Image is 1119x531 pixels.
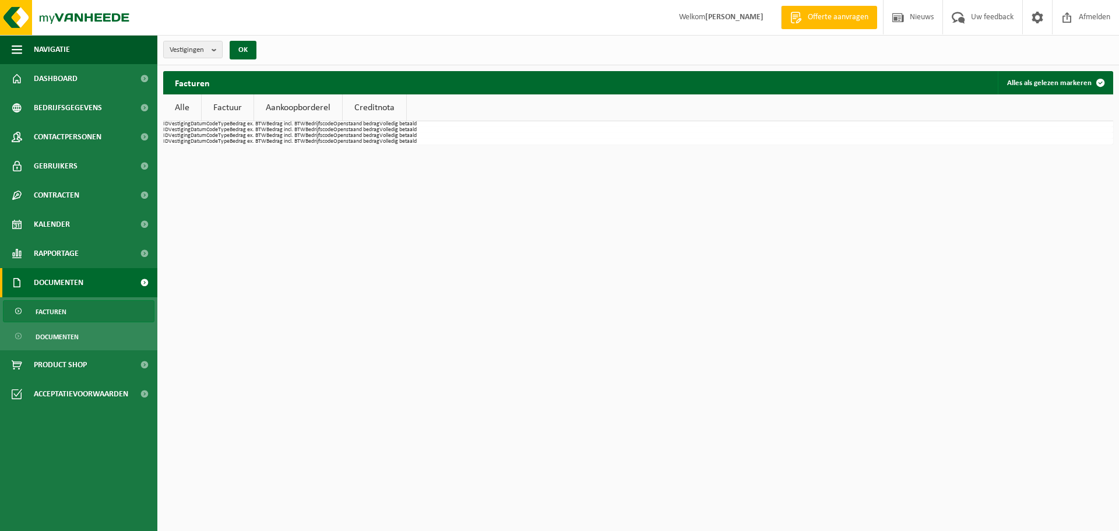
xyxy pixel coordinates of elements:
th: Openstaand bedrag [333,139,379,145]
span: Rapportage [34,239,79,268]
th: Bedrag incl. BTW [266,127,305,133]
th: Openstaand bedrag [333,127,379,133]
th: Openstaand bedrag [333,121,379,127]
th: Vestiging [168,133,191,139]
th: ID [163,127,168,133]
th: Volledig betaald [379,127,417,133]
th: Type [218,121,230,127]
th: Bedrag incl. BTW [266,139,305,145]
span: Facturen [36,301,66,323]
a: Alle [163,94,201,121]
th: Vestiging [168,127,191,133]
span: Gebruikers [34,152,78,181]
th: Bedrijfscode [305,133,333,139]
a: Aankoopborderel [254,94,342,121]
span: Documenten [36,326,79,348]
span: Navigatie [34,35,70,64]
a: Offerte aanvragen [781,6,877,29]
th: Bedrag incl. BTW [266,121,305,127]
span: Kalender [34,210,70,239]
th: Type [218,133,230,139]
span: Bedrijfsgegevens [34,93,102,122]
th: Bedrag ex. BTW [230,121,266,127]
th: Code [206,121,218,127]
span: Product Shop [34,350,87,379]
th: Bedrag ex. BTW [230,139,266,145]
strong: [PERSON_NAME] [705,13,763,22]
th: Type [218,127,230,133]
span: Contracten [34,181,79,210]
th: Vestiging [168,139,191,145]
th: Volledig betaald [379,121,417,127]
a: Factuur [202,94,254,121]
th: Code [206,127,218,133]
th: Openstaand bedrag [333,133,379,139]
th: Volledig betaald [379,139,417,145]
th: Bedrag ex. BTW [230,127,266,133]
span: Documenten [34,268,83,297]
a: Facturen [3,300,154,322]
th: Vestiging [168,121,191,127]
th: Code [206,133,218,139]
h2: Facturen [163,71,221,94]
th: Datum [191,121,206,127]
span: Vestigingen [170,41,207,59]
th: Bedrag incl. BTW [266,133,305,139]
th: Bedrijfscode [305,121,333,127]
button: Alles als gelezen markeren [998,71,1112,94]
th: ID [163,121,168,127]
span: Contactpersonen [34,122,101,152]
span: Dashboard [34,64,78,93]
th: Datum [191,139,206,145]
th: Volledig betaald [379,133,417,139]
th: Datum [191,133,206,139]
a: Documenten [3,325,154,347]
a: Creditnota [343,94,406,121]
th: ID [163,133,168,139]
th: Datum [191,127,206,133]
th: Bedrijfscode [305,139,333,145]
span: Offerte aanvragen [805,12,871,23]
th: Type [218,139,230,145]
th: Code [206,139,218,145]
button: OK [230,41,256,59]
th: ID [163,139,168,145]
th: Bedrag ex. BTW [230,133,266,139]
button: Vestigingen [163,41,223,58]
th: Bedrijfscode [305,127,333,133]
span: Acceptatievoorwaarden [34,379,128,409]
